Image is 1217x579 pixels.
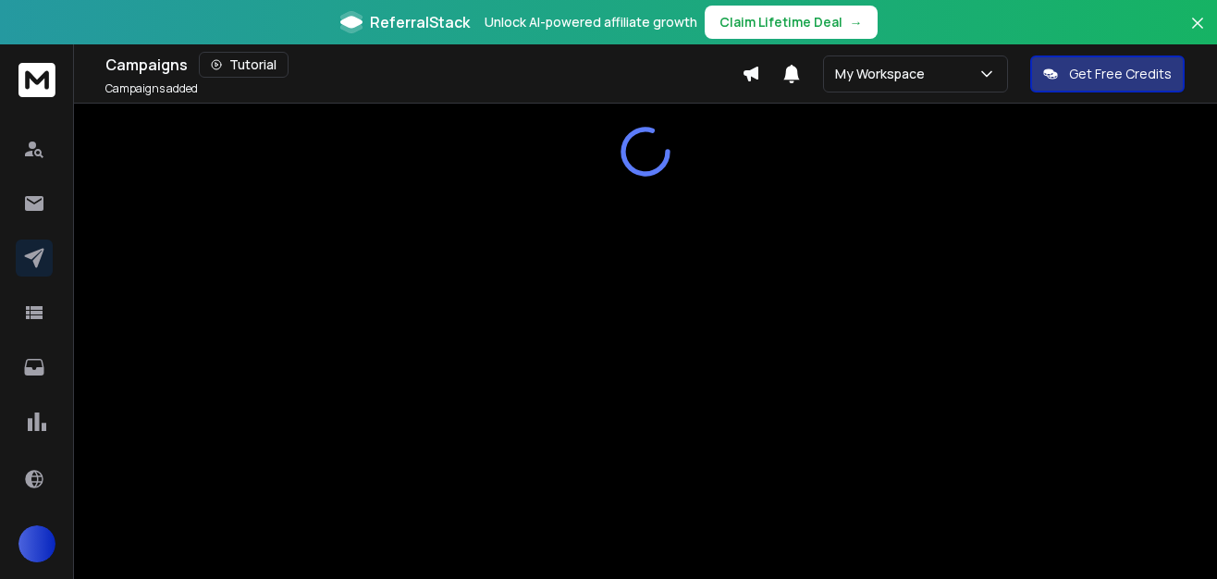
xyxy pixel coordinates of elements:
p: Get Free Credits [1069,65,1172,83]
p: Campaigns added [105,81,198,96]
p: My Workspace [835,65,932,83]
div: Campaigns [105,52,742,78]
span: ReferralStack [370,11,470,33]
button: Claim Lifetime Deal→ [705,6,878,39]
span: → [850,13,863,31]
button: Close banner [1186,11,1210,55]
button: Tutorial [199,52,289,78]
button: Get Free Credits [1030,55,1185,92]
p: Unlock AI-powered affiliate growth [485,13,697,31]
